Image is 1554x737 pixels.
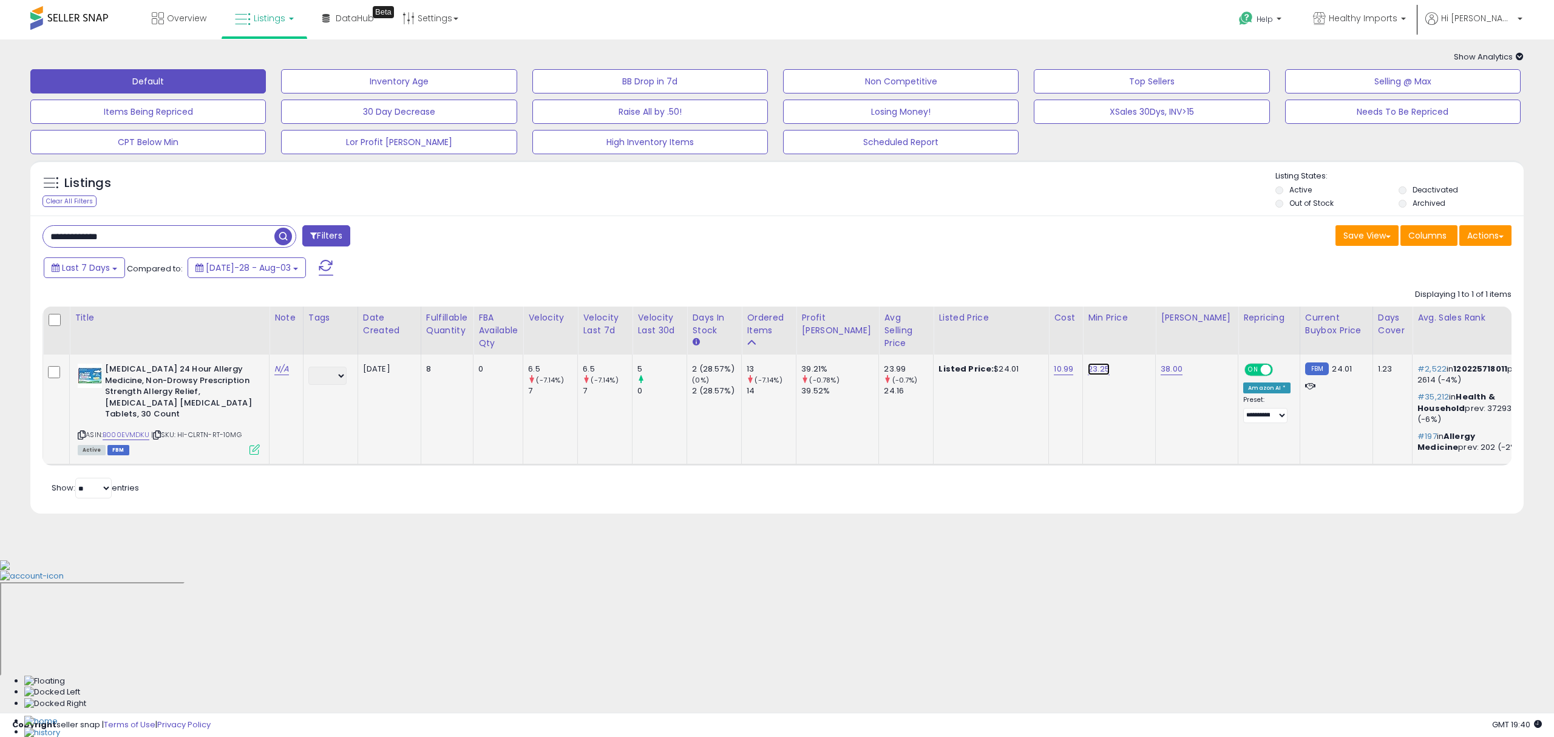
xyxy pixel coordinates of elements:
button: Needs To Be Repriced [1285,100,1521,124]
div: 13 [747,364,796,375]
div: Velocity Last 7d [583,311,627,337]
p: in prev: 2614 (-4%) [1417,364,1536,385]
div: Title [75,311,264,324]
button: Save View [1335,225,1399,246]
button: Columns [1400,225,1457,246]
div: 24.16 [884,385,933,396]
div: Repricing [1243,311,1295,324]
button: Non Competitive [783,69,1019,93]
div: 1.23 [1378,364,1403,375]
div: Preset: [1243,396,1291,423]
button: Actions [1459,225,1512,246]
button: Scheduled Report [783,130,1019,154]
label: Archived [1413,198,1445,208]
div: Days Cover [1378,311,1407,337]
div: 8 [426,364,464,375]
button: High Inventory Items [532,130,768,154]
img: 51Bs4Nb-QNL._SL40_.jpg [78,364,102,388]
label: Active [1289,185,1312,195]
span: #35,212 [1417,391,1449,402]
small: FBM [1305,362,1329,375]
div: 2 (28.57%) [692,364,741,375]
button: Losing Money! [783,100,1019,124]
div: Fulfillable Quantity [426,311,468,337]
div: Amazon AI * [1243,382,1291,393]
a: Hi [PERSON_NAME] [1425,12,1522,39]
label: Out of Stock [1289,198,1334,208]
small: (0%) [692,375,709,385]
b: [MEDICAL_DATA] 24 Hour Allergy Medicine, Non-Drowsy Prescription Strength Allergy Relief, [MEDICA... [105,364,253,423]
small: (-7.14%) [591,375,618,385]
h5: Listings [64,175,111,192]
i: Get Help [1238,11,1254,26]
span: ON [1246,365,1261,375]
img: Docked Left [24,687,80,698]
span: [DATE]-28 - Aug-03 [206,262,291,274]
button: Items Being Repriced [30,100,266,124]
img: Docked Right [24,698,86,710]
span: Show Analytics [1454,51,1524,63]
span: Healthy Imports [1329,12,1397,24]
div: Velocity [528,311,572,324]
div: Avg Selling Price [884,311,928,350]
div: 39.52% [801,385,878,396]
span: DataHub [336,12,374,24]
small: (-7.14%) [536,375,563,385]
div: 14 [747,385,796,396]
span: Last 7 Days [62,262,110,274]
button: Last 7 Days [44,257,125,278]
button: BB Drop in 7d [532,69,768,93]
div: 6.5 [583,364,632,375]
img: Floating [24,676,65,687]
div: 6.5 [528,364,577,375]
span: Show: entries [52,482,139,494]
div: 7 [583,385,632,396]
button: Default [30,69,266,93]
button: Filters [302,225,350,246]
a: B000EVMDKU [103,430,149,440]
button: Selling @ Max [1285,69,1521,93]
a: Help [1229,2,1294,39]
div: Date Created [363,311,416,337]
button: XSales 30Dys, INV>15 [1034,100,1269,124]
div: 5 [637,364,687,375]
div: Tooltip anchor [373,6,394,18]
div: FBA Available Qty [478,311,518,350]
div: Note [274,311,298,324]
small: (-0.78%) [809,375,839,385]
div: Displaying 1 to 1 of 1 items [1415,289,1512,301]
a: 10.99 [1054,363,1073,375]
div: Tags [308,311,353,324]
div: 0 [478,364,514,375]
p: in prev: 37293 (-6%) [1417,392,1536,425]
div: 0 [637,385,687,396]
div: 2 (28.57%) [692,385,741,396]
span: OFF [1271,365,1291,375]
div: Cost [1054,311,1077,324]
span: Help [1257,14,1273,24]
span: #197 [1417,430,1437,442]
button: 30 Day Decrease [281,100,517,124]
span: Hi [PERSON_NAME] [1441,12,1514,24]
button: CPT Below Min [30,130,266,154]
div: [DATE] [363,364,412,375]
p: Listing States: [1275,171,1524,182]
span: Health & Household [1417,391,1495,413]
div: Profit [PERSON_NAME] [801,311,874,337]
div: 39.21% [801,364,878,375]
a: 38.00 [1161,363,1182,375]
div: Min Price [1088,311,1150,324]
button: Top Sellers [1034,69,1269,93]
div: Ordered Items [747,311,791,337]
span: Columns [1408,229,1447,242]
small: (-0.7%) [892,375,918,385]
div: 7 [528,385,577,396]
div: Current Buybox Price [1305,311,1368,337]
span: FBM [107,445,129,455]
button: Lor Profit [PERSON_NAME] [281,130,517,154]
div: [PERSON_NAME] [1161,311,1233,324]
small: Days In Stock. [692,337,699,348]
span: Listings [254,12,285,24]
button: Raise All by .50! [532,100,768,124]
div: Avg. Sales Rank [1417,311,1541,324]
